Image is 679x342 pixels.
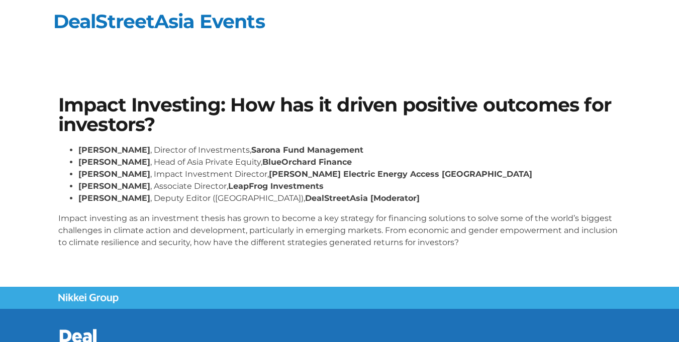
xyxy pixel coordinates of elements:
[78,193,150,203] strong: [PERSON_NAME]
[269,169,532,179] strong: [PERSON_NAME] Electric Energy Access [GEOGRAPHIC_DATA]
[78,169,150,179] strong: [PERSON_NAME]
[78,156,621,168] li: , Head of Asia Private Equity,
[78,145,150,155] strong: [PERSON_NAME]
[78,192,621,204] li: , Deputy Editor ([GEOGRAPHIC_DATA]),
[305,193,420,203] strong: DealStreetAsia [Moderator]
[53,10,265,33] a: DealStreetAsia Events
[251,145,363,155] strong: Sarona Fund Management
[78,180,621,192] li: , Associate Director,
[58,95,621,134] h1: Impact Investing: How has it driven positive outcomes for investors?
[78,181,150,191] strong: [PERSON_NAME]
[78,144,621,156] li: , Director of Investments,
[228,181,324,191] strong: LeapFrog Investments
[262,157,352,167] strong: BlueOrchard Finance
[78,157,150,167] strong: [PERSON_NAME]
[78,168,621,180] li: , Impact Investment Director,
[58,293,119,303] img: Nikkei Group
[58,212,621,249] p: Impact investing as an investment thesis has grown to become a key strategy for financing solutio...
